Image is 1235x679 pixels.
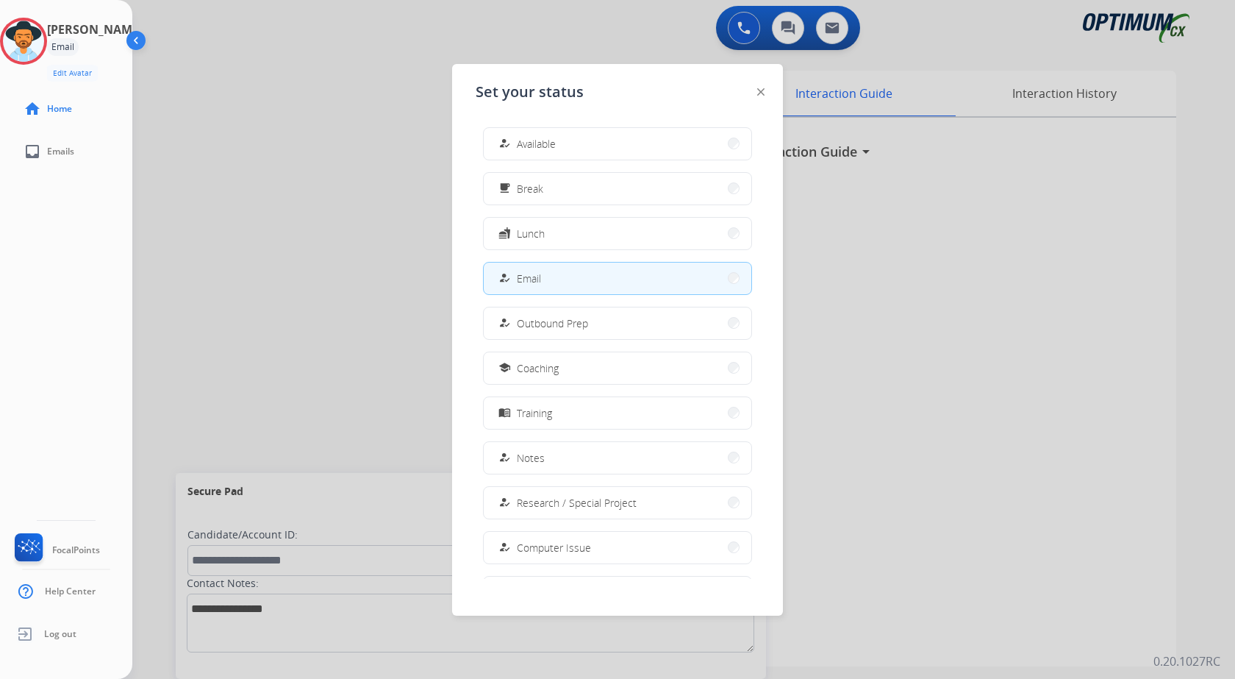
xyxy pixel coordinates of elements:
[484,532,751,564] button: Computer Issue
[757,88,765,96] img: close-button
[484,577,751,608] button: Internet Issue
[517,450,545,466] span: Notes
[498,452,511,464] mat-icon: how_to_reg
[45,586,96,597] span: Help Center
[517,405,552,421] span: Training
[476,82,584,102] span: Set your status
[517,226,545,241] span: Lunch
[498,362,511,374] mat-icon: school
[47,146,74,157] span: Emails
[517,271,541,286] span: Email
[517,316,588,331] span: Outbound Prep
[484,218,751,249] button: Lunch
[3,21,44,62] img: avatar
[484,307,751,339] button: Outbound Prep
[484,352,751,384] button: Coaching
[484,128,751,160] button: Available
[484,397,751,429] button: Training
[47,103,72,115] span: Home
[517,495,637,511] span: Research / Special Project
[517,540,591,555] span: Computer Issue
[484,173,751,205] button: Break
[12,533,100,567] a: FocalPoints
[498,182,511,195] mat-icon: free_breakfast
[498,272,511,285] mat-icon: how_to_reg
[498,317,511,330] mat-icon: how_to_reg
[47,38,79,56] div: Email
[517,136,556,152] span: Available
[52,544,100,556] span: FocalPoints
[484,487,751,519] button: Research / Special Project
[484,442,751,474] button: Notes
[517,181,543,196] span: Break
[498,407,511,419] mat-icon: menu_book
[47,21,143,38] h3: [PERSON_NAME]
[44,628,76,640] span: Log out
[517,360,559,376] span: Coaching
[498,138,511,150] mat-icon: how_to_reg
[498,541,511,554] mat-icon: how_to_reg
[498,497,511,509] mat-icon: how_to_reg
[498,227,511,240] mat-icon: fastfood
[484,263,751,294] button: Email
[24,143,41,160] mat-icon: inbox
[1153,653,1220,670] p: 0.20.1027RC
[47,65,98,82] button: Edit Avatar
[24,100,41,118] mat-icon: home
